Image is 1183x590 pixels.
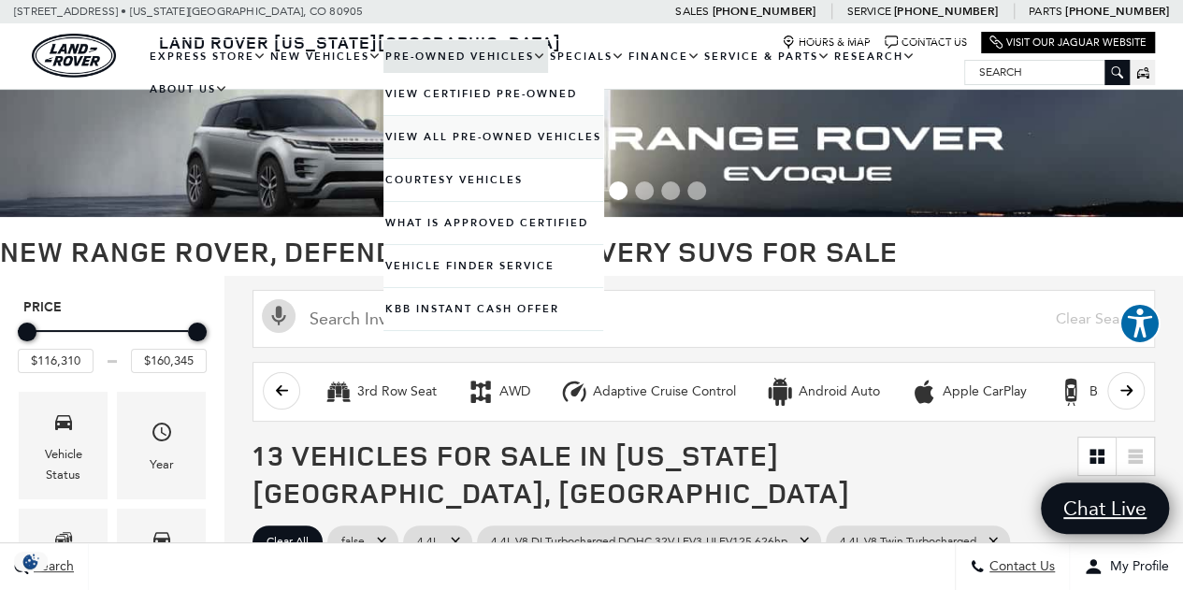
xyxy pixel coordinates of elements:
[593,383,736,400] div: Adaptive Cruise Control
[188,323,207,341] div: Maximum Price
[661,181,680,200] span: Go to slide 8
[943,383,1027,400] div: Apple CarPlay
[1065,4,1169,19] a: [PHONE_NUMBER]
[357,383,437,400] div: 3rd Row Seat
[1029,5,1062,18] span: Parts
[687,181,706,200] span: Go to slide 9
[52,406,75,444] span: Vehicle
[894,4,998,19] a: [PHONE_NUMBER]
[627,40,702,73] a: Finance
[702,40,832,73] a: Service & Parts
[985,559,1055,575] span: Contact Us
[840,530,976,554] span: 4.4L V8 Twin Turbocharged
[609,181,628,200] span: Go to slide 6
[756,372,890,411] button: Android AutoAndroid Auto
[846,5,890,18] span: Service
[148,31,572,53] a: Land Rover [US_STATE][GEOGRAPHIC_DATA]
[1119,303,1161,344] button: Explore your accessibility options
[910,378,938,406] div: Apple CarPlay
[383,116,603,158] a: View All Pre-Owned Vehicles
[19,392,108,499] div: VehicleVehicle Status
[151,523,173,561] span: Model
[1070,543,1183,590] button: Open user profile menu
[782,36,871,50] a: Hours & Map
[32,34,116,78] a: land-rover
[635,181,654,200] span: Go to slide 7
[267,530,309,554] span: Clear All
[268,40,383,73] a: New Vehicles
[467,378,495,406] div: AWD
[499,383,530,400] div: AWD
[14,5,363,18] a: [STREET_ADDRESS] • [US_STATE][GEOGRAPHIC_DATA], CO 80905
[23,299,201,316] h5: Price
[148,40,964,106] nav: Main Navigation
[33,444,94,485] div: Vehicle Status
[52,523,75,561] span: Make
[712,4,815,19] a: [PHONE_NUMBER]
[148,40,268,73] a: EXPRESS STORE
[32,34,116,78] img: Land Rover
[675,5,709,18] span: Sales
[148,73,230,106] a: About Us
[131,349,207,373] input: Maximum
[262,299,296,333] svg: Click to toggle on voice search
[456,372,541,411] button: AWDAWD
[151,416,173,454] span: Year
[252,436,850,511] span: 13 Vehicles for Sale in [US_STATE][GEOGRAPHIC_DATA], [GEOGRAPHIC_DATA]
[383,202,603,244] a: What Is Approved Certified
[341,530,365,554] span: false
[1057,378,1085,406] div: Backup Camera
[832,40,917,73] a: Research
[150,454,174,475] div: Year
[548,40,627,73] a: Specials
[383,245,603,287] a: Vehicle Finder Service
[1078,438,1116,475] a: Grid View
[1107,372,1145,410] button: scroll right
[900,372,1037,411] button: Apple CarPlayApple CarPlay
[491,530,787,554] span: 4.4L V8 DI Turbocharged DOHC 32V LEV3-ULEV125 626hp
[383,73,603,115] a: View Certified Pre-Owned
[550,372,746,411] button: Adaptive Cruise ControlAdaptive Cruise Control
[965,61,1129,83] input: Search
[18,349,94,373] input: Minimum
[799,383,880,400] div: Android Auto
[1054,496,1156,521] span: Chat Live
[252,290,1155,348] input: Search Inventory
[9,552,52,571] section: Click to Open Cookie Consent Modal
[159,31,561,53] span: Land Rover [US_STATE][GEOGRAPHIC_DATA]
[989,36,1147,50] a: Visit Our Jaguar Website
[1089,383,1183,400] div: Backup Camera
[1041,482,1169,534] a: Chat Live
[417,530,439,554] span: 4.4L
[885,36,967,50] a: Contact Us
[325,378,353,406] div: 3rd Row Seat
[1103,559,1169,575] span: My Profile
[18,316,207,373] div: Price
[263,372,300,410] button: scroll left
[9,552,52,571] img: Opt-Out Icon
[383,288,603,330] a: KBB Instant Cash Offer
[117,392,206,499] div: YearYear
[314,372,447,411] button: 3rd Row Seat3rd Row Seat
[560,378,588,406] div: Adaptive Cruise Control
[383,40,548,73] a: Pre-Owned Vehicles
[18,323,36,341] div: Minimum Price
[766,378,794,406] div: Android Auto
[1119,303,1161,348] aside: Accessibility Help Desk
[383,159,603,201] a: Courtesy Vehicles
